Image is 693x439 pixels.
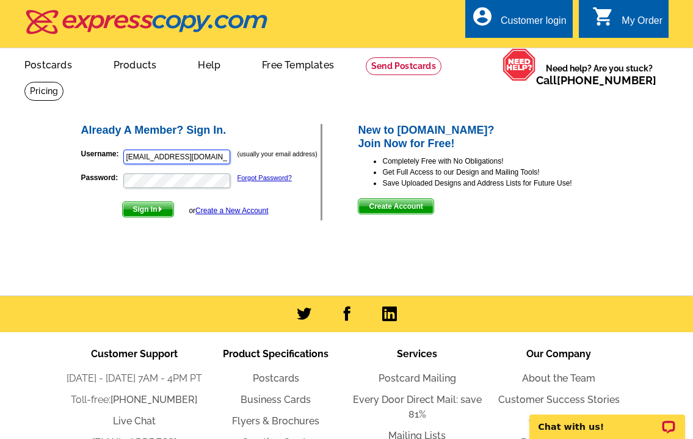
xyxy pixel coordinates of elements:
li: [DATE] - [DATE] 7AM - 4PM PT [63,371,205,386]
img: help [503,48,536,81]
a: Customer Success Stories [498,394,620,405]
iframe: LiveChat chat widget [521,401,693,439]
button: Sign In [122,201,174,217]
a: Forgot Password? [238,174,292,181]
div: My Order [622,15,662,32]
img: button-next-arrow-white.png [158,206,163,212]
a: [PHONE_NUMBER] [111,394,197,405]
a: Free Templates [242,49,354,78]
a: Postcards [5,49,92,78]
a: [PHONE_NUMBER] [557,74,656,87]
a: shopping_cart My Order [592,13,662,29]
span: Sign In [123,202,173,217]
li: Get Full Access to our Design and Mailing Tools! [382,167,614,178]
div: or [189,205,268,216]
a: account_circle Customer login [471,13,567,29]
span: Our Company [526,348,591,360]
span: Need help? Are you stuck? [536,62,662,87]
a: Live Chat [113,415,156,427]
a: Postcards [253,372,299,384]
a: Flyers & Brochures [232,415,319,427]
h2: New to [DOMAIN_NAME]? Join Now for Free! [358,124,614,150]
a: About the Team [522,372,595,384]
small: (usually your email address) [238,150,317,158]
label: Password: [81,172,122,183]
li: Save Uploaded Designs and Address Lists for Future Use! [382,178,614,189]
span: Product Specifications [223,348,328,360]
button: Create Account [358,198,434,214]
a: Postcard Mailing [379,372,456,384]
span: Create Account [358,199,433,214]
span: Services [397,348,437,360]
i: account_circle [471,5,493,27]
span: Customer Support [91,348,178,360]
i: shopping_cart [592,5,614,27]
a: Every Door Direct Mail: save 81% [353,394,482,420]
a: Products [94,49,176,78]
a: Help [178,49,240,78]
h2: Already A Member? Sign In. [81,124,321,137]
span: Call [536,74,656,87]
li: Toll-free: [63,393,205,407]
a: Create a New Account [195,206,268,215]
label: Username: [81,148,122,159]
li: Completely Free with No Obligations! [382,156,614,167]
div: Customer login [501,15,567,32]
a: Business Cards [241,394,311,405]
